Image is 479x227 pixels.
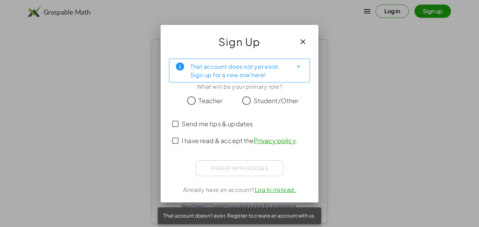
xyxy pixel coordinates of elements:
button: Close [293,61,304,72]
div: What will be your primary role? [169,82,310,91]
span: I have read & accept the . [182,136,297,145]
span: Send me tips & updates [182,119,253,128]
span: Teacher [198,96,222,105]
a: Privacy policy [254,136,296,145]
span: Student/Other [254,96,299,105]
div: Already have an account? [169,186,310,194]
span: Sign Up [218,33,261,50]
div: That account doesn't exist. Register to create an account with us. [158,207,321,224]
a: Log In instead. [255,186,296,193]
div: That account does not yet exist. Sign up for a new one here! [190,62,287,79]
